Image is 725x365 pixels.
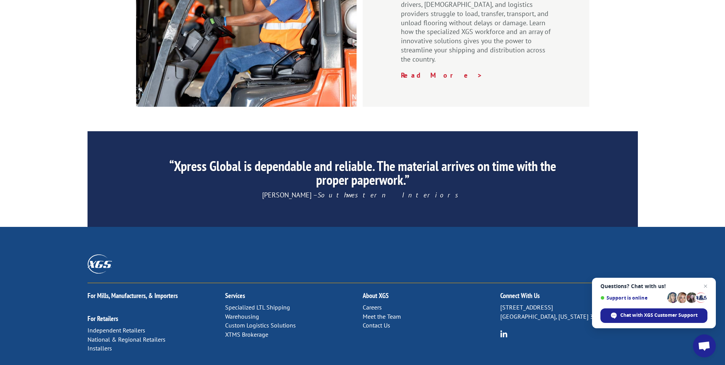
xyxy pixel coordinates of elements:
[88,314,118,323] a: For Retailers
[225,331,268,338] a: XTMS Brokerage
[225,321,296,329] a: Custom Logistics Solutions
[500,292,638,303] h2: Connect With Us
[225,313,259,320] a: Warehousing
[159,191,566,200] p: [PERSON_NAME] –
[88,326,145,334] a: Independent Retailers
[693,334,716,357] a: Open chat
[88,336,165,343] a: National & Regional Retailers
[600,283,707,289] span: Questions? Chat with us!
[620,312,697,319] span: Chat with XGS Customer Support
[363,313,401,320] a: Meet the Team
[88,254,112,273] img: XGS_Logos_ALL_2024_All_White
[363,303,382,311] a: Careers
[363,321,390,329] a: Contact Us
[500,303,638,321] p: [STREET_ADDRESS] [GEOGRAPHIC_DATA], [US_STATE] 37421
[500,330,508,337] img: group-6
[600,295,665,301] span: Support is online
[88,291,178,300] a: For Mills, Manufacturers, & Importers
[225,303,290,311] a: Specialized LTL Shipping
[225,291,245,300] a: Services
[600,308,707,323] span: Chat with XGS Customer Support
[363,291,389,300] a: About XGS
[88,344,112,352] a: Installers
[401,71,483,80] a: Read More >
[318,191,463,199] em: Southwestern Interiors
[159,159,566,191] h2: “Xpress Global is dependable and reliable. The material arrives on time with the proper paperwork.”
